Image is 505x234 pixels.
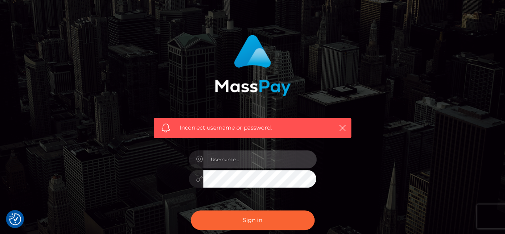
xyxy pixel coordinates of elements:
[203,150,317,168] input: Username...
[180,124,325,132] span: Incorrect username or password.
[215,35,291,96] img: MassPay Login
[9,213,21,225] button: Consent Preferences
[9,213,21,225] img: Revisit consent button
[191,210,315,230] button: Sign in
